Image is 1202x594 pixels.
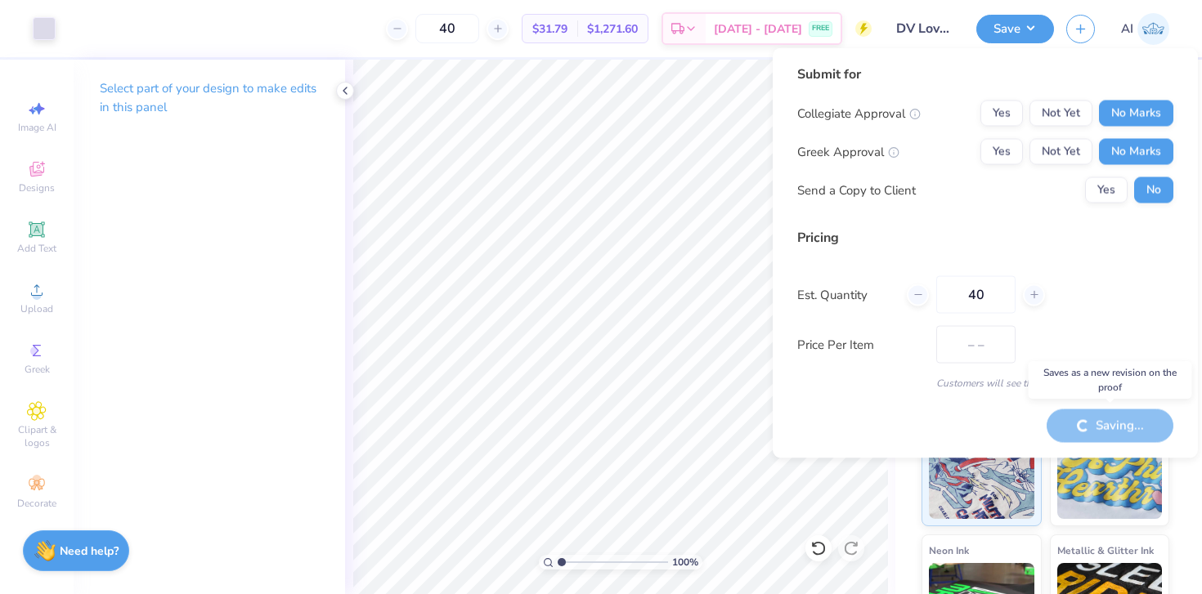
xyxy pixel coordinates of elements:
[884,12,964,45] input: Untitled Design
[1029,139,1092,165] button: Not Yet
[1029,100,1092,127] button: Not Yet
[936,276,1016,314] input: – –
[18,121,56,134] span: Image AI
[60,543,119,559] strong: Need help?
[19,181,55,194] span: Designs
[1121,13,1169,45] a: AI
[1099,100,1173,127] button: No Marks
[415,14,479,43] input: – –
[1099,139,1173,165] button: No Marks
[17,497,56,510] span: Decorate
[1057,437,1163,519] img: Puff Ink
[1137,13,1169,45] img: Ananya Iyengar
[797,376,1173,391] div: Customers will see this price on HQ.
[797,285,895,304] label: Est. Quantity
[976,15,1054,43] button: Save
[672,555,698,569] span: 100 %
[797,181,916,199] div: Send a Copy to Client
[1085,177,1128,203] button: Yes
[587,20,638,38] span: $1,271.60
[8,423,65,449] span: Clipart & logos
[797,335,924,354] label: Price Per Item
[929,437,1034,519] img: Standard
[532,20,567,38] span: $31.79
[1057,542,1154,559] span: Metallic & Glitter Ink
[929,542,969,559] span: Neon Ink
[25,363,50,376] span: Greek
[797,228,1173,248] div: Pricing
[714,20,802,38] span: [DATE] - [DATE]
[797,65,1173,84] div: Submit for
[797,142,899,161] div: Greek Approval
[100,79,319,117] p: Select part of your design to make edits in this panel
[1134,177,1173,203] button: No
[1121,20,1133,38] span: AI
[980,139,1023,165] button: Yes
[20,302,53,315] span: Upload
[17,242,56,255] span: Add Text
[1029,361,1192,399] div: Saves as a new revision on the proof
[812,23,829,34] span: FREE
[797,104,921,123] div: Collegiate Approval
[980,100,1023,127] button: Yes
